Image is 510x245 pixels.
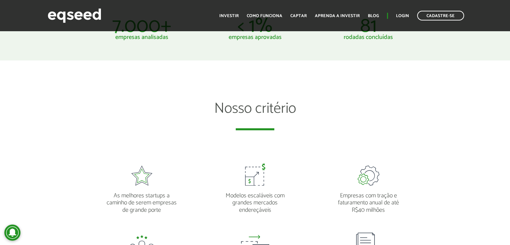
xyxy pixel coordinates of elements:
[247,14,282,18] a: Como funciona
[396,14,409,18] a: Login
[290,14,307,18] a: Captar
[106,186,178,214] p: As melhores startups a caminho de serem empresas de grande porte
[204,34,307,40] p: empresas aprovadas
[417,11,464,20] a: Cadastre-se
[332,186,405,214] p: Empresas com tração e faturamento anual de até R$40 milhões
[219,14,239,18] a: Investir
[90,101,420,130] h2: Nosso critério
[368,14,379,18] a: Blog
[90,34,193,40] p: empresas analisadas
[48,7,101,24] img: EqSeed
[219,186,291,214] p: Modelos escaláveis com grandes mercados endereçáveis
[315,14,360,18] a: Aprenda a investir
[317,34,420,40] p: rodadas concluídas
